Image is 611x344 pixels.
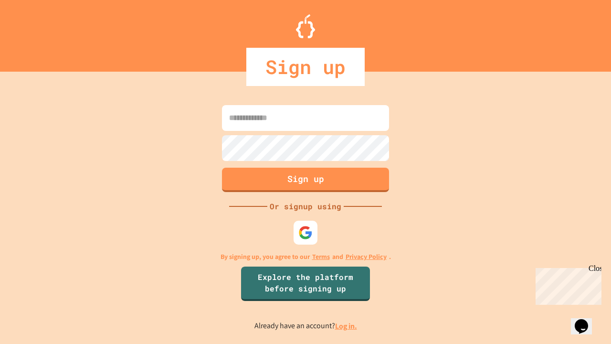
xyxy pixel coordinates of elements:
[296,14,315,38] img: Logo.svg
[241,267,370,301] a: Explore the platform before signing up
[4,4,66,61] div: Chat with us now!Close
[335,321,357,331] a: Log in.
[221,252,391,262] p: By signing up, you agree to our and .
[246,48,365,86] div: Sign up
[312,252,330,262] a: Terms
[222,168,389,192] button: Sign up
[267,201,344,212] div: Or signup using
[532,264,601,305] iframe: chat widget
[254,320,357,332] p: Already have an account?
[298,226,313,240] img: google-icon.svg
[346,252,387,262] a: Privacy Policy
[571,306,601,334] iframe: chat widget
